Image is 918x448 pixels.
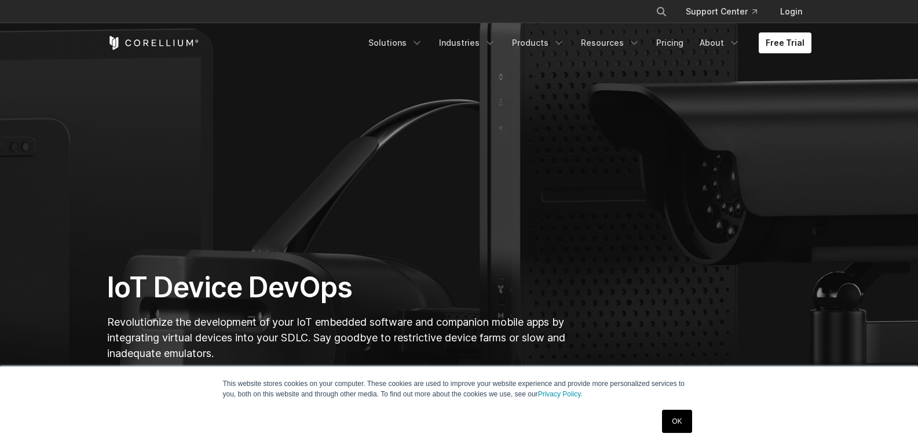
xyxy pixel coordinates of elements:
[223,378,696,399] p: This website stores cookies on your computer. These cookies are used to improve your website expe...
[642,1,811,22] div: Navigation Menu
[361,32,430,53] a: Solutions
[538,390,583,398] a: Privacy Policy.
[759,32,811,53] a: Free Trial
[107,316,565,359] span: Revolutionize the development of your IoT embedded software and companion mobile apps by integrat...
[693,32,747,53] a: About
[676,1,766,22] a: Support Center
[107,36,199,50] a: Corellium Home
[662,410,692,433] a: OK
[505,32,572,53] a: Products
[107,270,569,305] h1: IoT Device DevOps
[432,32,503,53] a: Industries
[649,32,690,53] a: Pricing
[361,32,811,53] div: Navigation Menu
[574,32,647,53] a: Resources
[651,1,672,22] button: Search
[771,1,811,22] a: Login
